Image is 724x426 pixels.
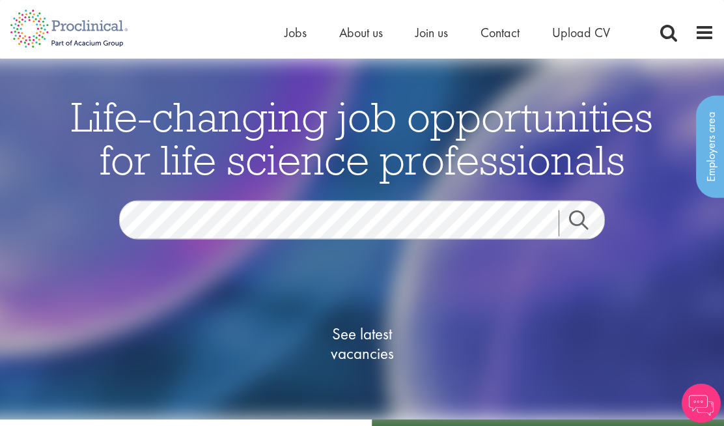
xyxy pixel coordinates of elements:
[682,384,721,423] img: Chatbot
[559,210,615,236] a: Job search submit button
[339,24,383,41] a: About us
[297,324,427,363] span: See latest vacancies
[297,272,427,415] a: See latestvacancies
[552,24,610,41] a: Upload CV
[71,90,653,185] span: Life-changing job opportunities for life science professionals
[415,24,448,41] a: Join us
[480,24,520,41] a: Contact
[285,24,307,41] a: Jobs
